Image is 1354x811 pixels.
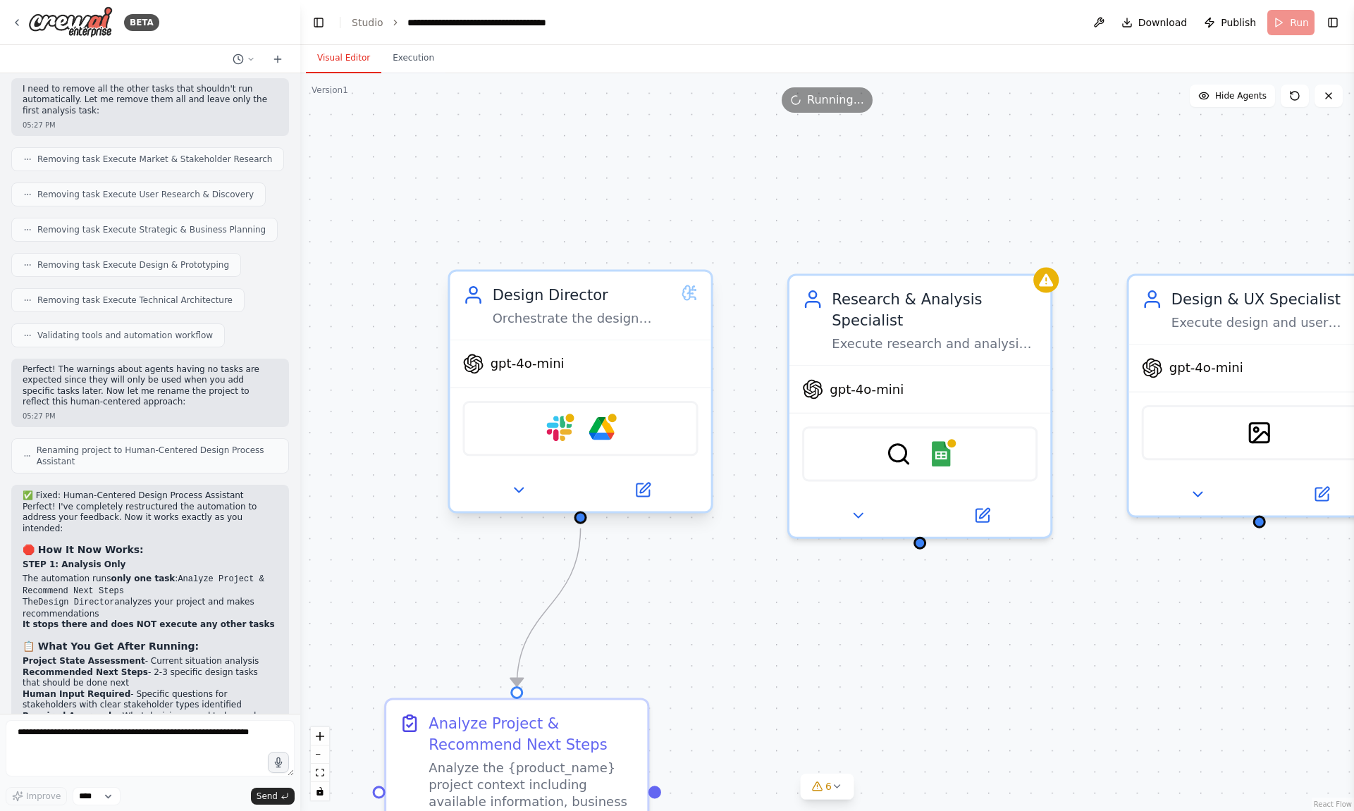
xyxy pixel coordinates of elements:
[23,656,145,666] strong: Project State Assessment
[251,788,295,805] button: Send
[111,574,175,583] strong: only one task
[28,6,113,38] img: Logo
[311,782,329,800] button: toggle interactivity
[493,285,673,306] div: Design Director
[832,335,1038,352] div: Execute research and analysis tasks for {product_name} including Market Analysis, Stakeholder Ana...
[23,667,148,677] strong: Recommended Next Steps
[1221,16,1256,30] span: Publish
[124,14,159,31] div: BETA
[268,752,289,773] button: Click to speak your automation idea
[23,689,130,699] strong: Human Input Required
[922,503,1042,528] button: Open in side panel
[23,559,125,569] strong: STEP 1: Analysis Only
[1190,85,1275,107] button: Hide Agents
[37,330,213,341] span: Validating tools and automation workflow
[227,51,261,68] button: Switch to previous chat
[1116,10,1193,35] button: Download
[429,713,634,755] div: Analyze Project & Recommend Next Steps
[1314,800,1352,808] a: React Flow attribution
[1198,10,1262,35] button: Publish
[311,745,329,764] button: zoom out
[546,416,572,441] img: Slack
[1247,420,1272,445] img: DallETool
[506,528,591,686] g: Edge from e157f2bf-4a48-4ad2-af7c-eb1afa98639d to d2b4e903-8f4e-406e-9b73-338c678a9c28
[589,416,615,441] img: Google Drive
[23,597,278,619] li: The analyzes your project and makes recommendations
[1169,359,1243,376] span: gpt-4o-mini
[1323,13,1343,32] button: Show right sidebar
[807,92,864,109] span: Running...
[787,273,1052,538] div: Research & Analysis SpecialistExecute research and analysis tasks for {product_name} including Ma...
[381,44,445,73] button: Execution
[1215,90,1267,101] span: Hide Agents
[352,16,566,30] nav: breadcrumb
[23,84,278,117] p: I need to remove all the other tasks that shouldn't run automatically. Let me remove them all and...
[23,544,144,555] strong: 🛑 How It Now Works:
[37,445,277,467] span: Renaming project to Human-Centered Design Process Assistant
[26,791,61,802] span: Improve
[37,154,272,165] span: Removing task Execute Market & Stakeholder Research
[312,85,348,96] div: Version 1
[23,656,278,667] li: - Current situation analysis
[23,502,278,535] p: Perfect! I've completely restructured the automation to address your feedback. Now it works exact...
[23,574,278,597] li: The automation runs :
[352,17,383,28] a: Studio
[493,310,673,327] div: Orchestrate the design process for {product_name} by analyzing project context, determining which...
[23,711,116,721] strong: Required Approvals
[448,273,713,517] div: Design DirectorOrchestrate the design process for {product_name} by analyzing project context, de...
[928,441,954,466] img: Google Sheets
[311,727,329,800] div: React Flow controls
[23,364,278,408] p: Perfect! The warnings about agents having no tasks are expected since they will only be used when...
[832,289,1038,331] div: Research & Analysis Specialist
[886,441,911,466] img: SerplyWebSearchTool
[23,619,275,629] strong: It stops there and does NOT execute any other tasks
[311,764,329,782] button: fit view
[1138,16,1188,30] span: Download
[311,727,329,745] button: zoom in
[23,411,278,421] div: 05:27 PM
[38,598,114,607] code: Design Director
[37,295,233,306] span: Removing task Execute Technical Architecture
[266,51,289,68] button: Start a new chat
[825,779,832,793] span: 6
[37,224,266,235] span: Removing task Execute Strategic & Business Planning
[23,120,278,130] div: 05:27 PM
[23,490,278,502] h2: ✅ Fixed: Human-Centered Design Process Assistant
[23,640,199,652] strong: 📋 What You Get After Running:
[23,667,278,689] li: - 2-3 specific design tasks that should be done next
[6,787,67,805] button: Improve
[23,574,264,596] code: Analyze Project & Recommend Next Steps
[306,44,381,73] button: Visual Editor
[800,774,854,800] button: 6
[23,689,278,711] li: - Specific questions for stakeholders with clear stakeholder types identified
[830,380,904,397] span: gpt-4o-mini
[23,711,278,733] li: - What decisions need to be made before proceeding
[309,13,328,32] button: Hide left sidebar
[37,259,229,271] span: Removing task Execute Design & Prototyping
[257,791,278,802] span: Send
[37,189,254,200] span: Removing task Execute User Research & Discovery
[583,477,703,502] button: Open in side panel
[491,355,565,372] span: gpt-4o-mini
